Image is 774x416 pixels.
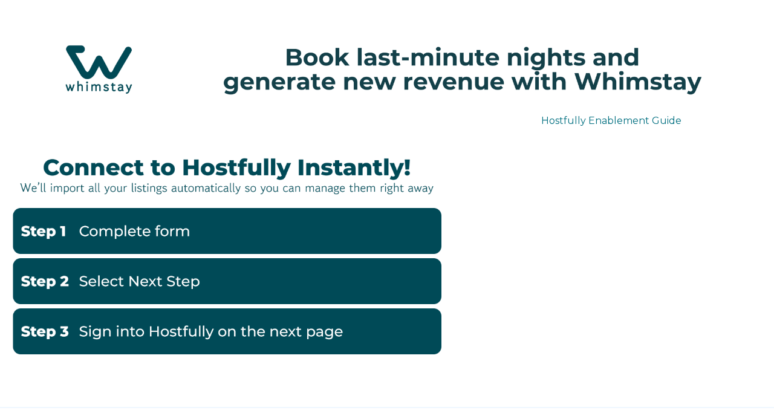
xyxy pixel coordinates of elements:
[12,30,762,109] img: Hubspot header for SSOB (4)
[541,115,681,126] a: Hostfully Enablement Guide
[12,258,441,304] img: Hostfully 2-1
[12,308,441,354] img: Hostfully 3-2
[12,146,441,204] img: Hostfully Banner
[12,208,441,254] img: Hostfully 1-1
